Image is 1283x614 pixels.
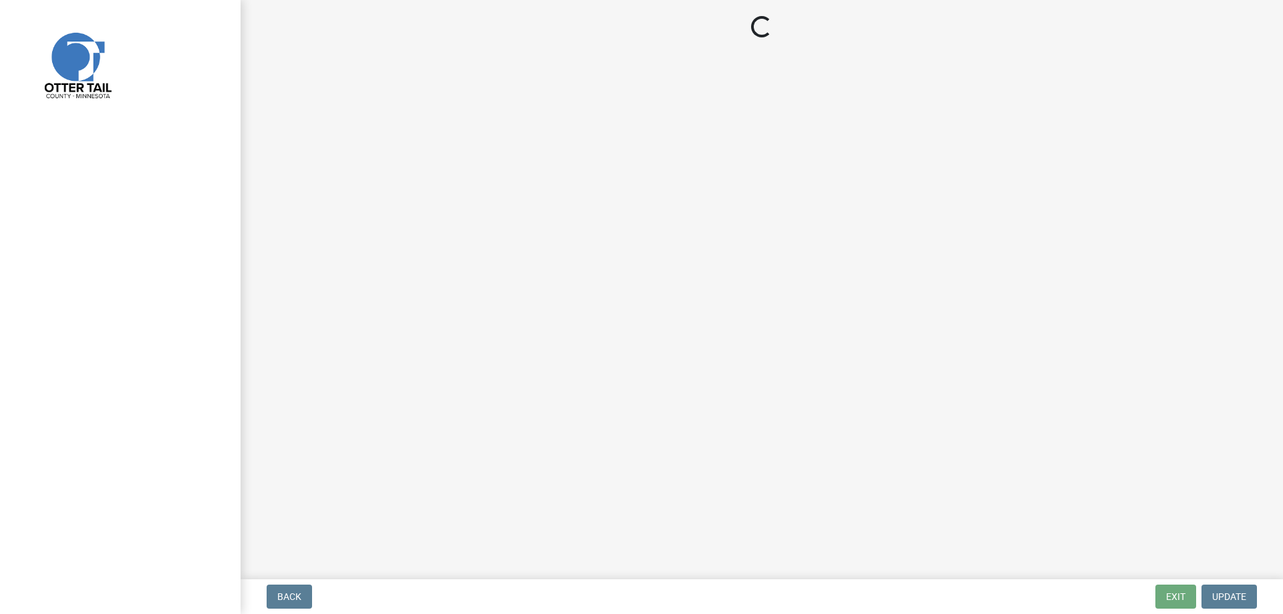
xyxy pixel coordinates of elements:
[277,591,301,602] span: Back
[1155,585,1196,609] button: Exit
[1201,585,1257,609] button: Update
[1212,591,1246,602] span: Update
[267,585,312,609] button: Back
[27,14,127,114] img: Otter Tail County, Minnesota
